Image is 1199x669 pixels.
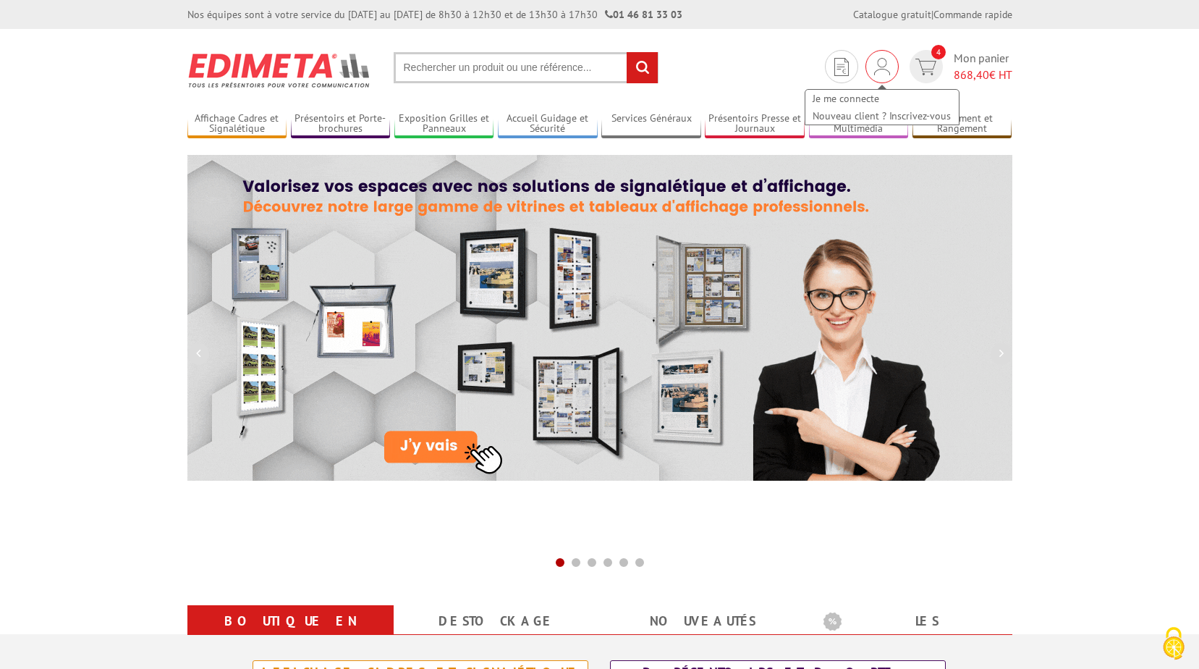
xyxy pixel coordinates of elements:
img: devis rapide [834,58,849,76]
b: Les promotions [823,608,1004,637]
div: Je me connecte Nouveau client ? Inscrivez-vous [865,50,899,83]
span: 4 [931,45,946,59]
a: Commande rapide [933,8,1012,21]
a: Catalogue gratuit [853,8,931,21]
img: Cookies (fenêtre modale) [1156,626,1192,662]
span: Mon panier [954,50,1012,83]
img: Présentoir, panneau, stand - Edimeta - PLV, affichage, mobilier bureau, entreprise [187,43,372,97]
a: Classement et Rangement [912,112,1012,136]
a: nouveautés [617,608,789,634]
a: Je me connecte [805,90,959,107]
a: Services Généraux [601,112,701,136]
span: 868,40 [954,67,989,82]
a: Boutique en ligne [205,608,376,660]
a: Présentoirs Presse et Journaux [705,112,805,136]
div: | [853,7,1012,22]
a: Affichage Cadres et Signalétique [187,112,287,136]
input: rechercher [627,52,658,83]
a: devis rapide 4 Mon panier 868,40€ HT [906,50,1012,83]
a: Les promotions [823,608,995,660]
span: € HT [954,67,1012,83]
input: Rechercher un produit ou une référence... [394,52,658,83]
strong: 01 46 81 33 03 [605,8,682,21]
img: devis rapide [915,59,936,75]
img: devis rapide [874,58,890,75]
div: Nos équipes sont à votre service du [DATE] au [DATE] de 8h30 à 12h30 et de 13h30 à 17h30 [187,7,682,22]
a: Accueil Guidage et Sécurité [498,112,598,136]
a: Nouveau client ? Inscrivez-vous [805,107,959,125]
a: Exposition Grilles et Panneaux [394,112,494,136]
a: Présentoirs et Porte-brochures [291,112,391,136]
a: Destockage [411,608,582,634]
button: Cookies (fenêtre modale) [1148,620,1199,669]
